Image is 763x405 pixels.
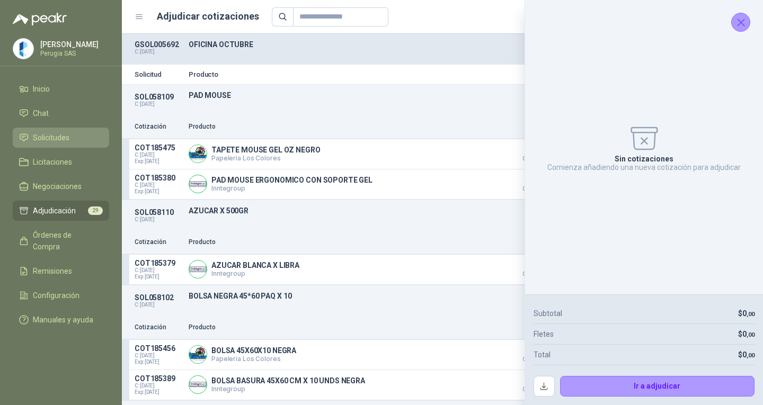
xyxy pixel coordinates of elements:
[33,107,49,119] span: Chat
[135,374,182,383] p: COT185389
[135,259,182,267] p: COT185379
[135,274,182,280] span: Exp: [DATE]
[189,237,500,247] p: Producto
[507,122,560,132] p: Precio
[211,385,365,393] p: Inntegroup
[33,290,79,301] span: Configuración
[157,9,259,24] h1: Adjudicar cotizaciones
[211,269,299,277] p: Inntegroup
[13,285,109,305] a: Configuración
[13,201,109,221] a: Adjudicación29
[135,389,182,395] span: Exp: [DATE]
[33,205,76,217] span: Adjudicación
[135,143,182,152] p: COT185475
[742,350,755,359] span: 0
[534,308,562,319] p: Subtotal
[135,93,182,101] p: SOL058109
[211,184,372,192] p: Inntegroup
[507,357,560,362] span: Crédito 30 días
[13,261,109,281] a: Remisiones
[135,302,182,308] p: C: [DATE]
[189,40,598,49] p: OFICINA OCTUBRE
[13,310,109,330] a: Manuales y ayuda
[534,349,551,361] p: Total
[13,128,109,148] a: Solicitudes
[738,349,755,361] p: $
[507,387,560,392] span: Crédito 30 días
[211,261,299,269] p: AZUCAR BLANCA X LIBRA
[507,237,560,247] p: Precio
[33,132,69,143] span: Solicitudes
[33,229,99,253] span: Órdenes de Compra
[33,314,93,326] span: Manuales y ayuda
[211,146,321,154] p: TAPETE MOUSE GEL OZ NEGRO
[135,267,182,274] span: C: [DATE]
[135,344,182,353] p: COT185456
[88,206,103,215] span: 29
[135,49,182,55] p: C: [DATE]
[507,186,560,192] span: Crédito 30 días
[135,122,182,132] p: Cotización
[507,344,560,362] p: $ 18.032
[189,91,598,100] p: PAD MOUSE
[189,71,598,78] p: Producto
[135,71,182,78] p: Solicitud
[13,103,109,123] a: Chat
[211,376,365,385] p: BOLSA BASURA 45X60 CM X 10 UNDS NEGRA
[13,39,33,59] img: Company Logo
[33,181,82,192] span: Negociaciones
[40,50,107,57] p: Perugia SAS
[560,376,755,397] button: Ir a adjudicar
[747,331,755,338] span: ,00
[33,265,72,277] span: Remisiones
[135,152,182,158] span: C: [DATE]
[615,155,673,163] p: Sin cotizaciones
[13,152,109,172] a: Licitaciones
[13,176,109,196] a: Negociaciones
[135,353,182,359] span: C: [DATE]
[13,79,109,99] a: Inicio
[13,13,67,25] img: Logo peakr
[40,41,107,48] p: [PERSON_NAME]
[507,143,560,161] p: $ 11.872
[189,376,207,393] img: Company Logo
[534,328,554,340] p: Fletes
[507,156,560,161] span: Crédito 30 días
[211,176,372,184] p: PAD MOUSE ERGONOMICO CON SOPORTE GEL
[507,322,560,332] p: Precio
[135,182,182,188] span: C: [DATE]
[13,225,109,257] a: Órdenes de Compra
[738,308,755,319] p: $
[135,293,182,302] p: SOL058102
[507,174,560,192] p: $ 18.463
[135,383,182,389] span: C: [DATE]
[189,206,598,215] p: AZUCAR X 500GR
[189,175,207,193] img: Company Logo
[135,359,182,365] span: Exp: [DATE]
[189,322,500,332] p: Producto
[135,40,182,49] p: GSOL005692
[738,328,755,340] p: $
[135,101,182,107] p: C: [DATE]
[189,145,207,163] img: Company Logo
[211,154,321,162] p: Papeleria Los Colores
[547,163,741,172] p: Comienza añadiendo una nueva cotización para adjudicar
[747,311,755,318] span: ,00
[33,156,72,168] span: Licitaciones
[33,83,50,95] span: Inicio
[211,355,296,363] p: Papeleria Los Colores
[189,122,500,132] p: Producto
[135,158,182,165] span: Exp: [DATE]
[742,330,755,338] span: 0
[135,208,182,217] p: SOL058110
[189,260,207,278] img: Company Logo
[507,259,560,277] p: $ 14.531
[135,188,182,195] span: Exp: [DATE]
[211,346,296,355] p: BOLSA 45X60X10 NEGRA
[747,352,755,359] span: ,00
[507,272,560,277] span: Crédito 30 días
[135,322,182,332] p: Cotización
[742,309,755,318] span: 0
[135,217,182,223] p: C: [DATE]
[189,346,207,363] img: Company Logo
